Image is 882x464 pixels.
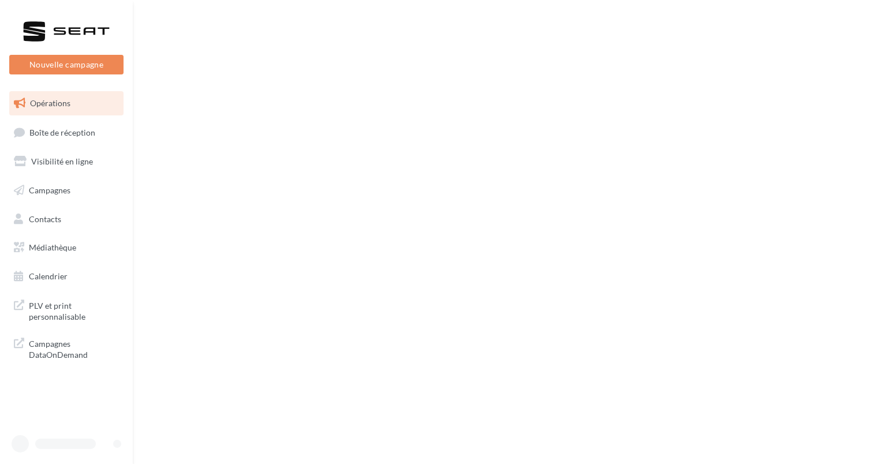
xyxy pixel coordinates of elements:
[7,178,126,203] a: Campagnes
[29,298,119,323] span: PLV et print personnalisable
[29,242,76,252] span: Médiathèque
[29,336,119,361] span: Campagnes DataOnDemand
[7,120,126,145] a: Boîte de réception
[7,235,126,260] a: Médiathèque
[7,149,126,174] a: Visibilité en ligne
[7,293,126,327] a: PLV et print personnalisable
[29,185,70,195] span: Campagnes
[9,55,124,74] button: Nouvelle campagne
[7,207,126,231] a: Contacts
[7,91,126,115] a: Opérations
[29,127,95,137] span: Boîte de réception
[7,264,126,289] a: Calendrier
[29,271,68,281] span: Calendrier
[30,98,70,108] span: Opérations
[29,214,61,223] span: Contacts
[31,156,93,166] span: Visibilité en ligne
[7,331,126,365] a: Campagnes DataOnDemand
